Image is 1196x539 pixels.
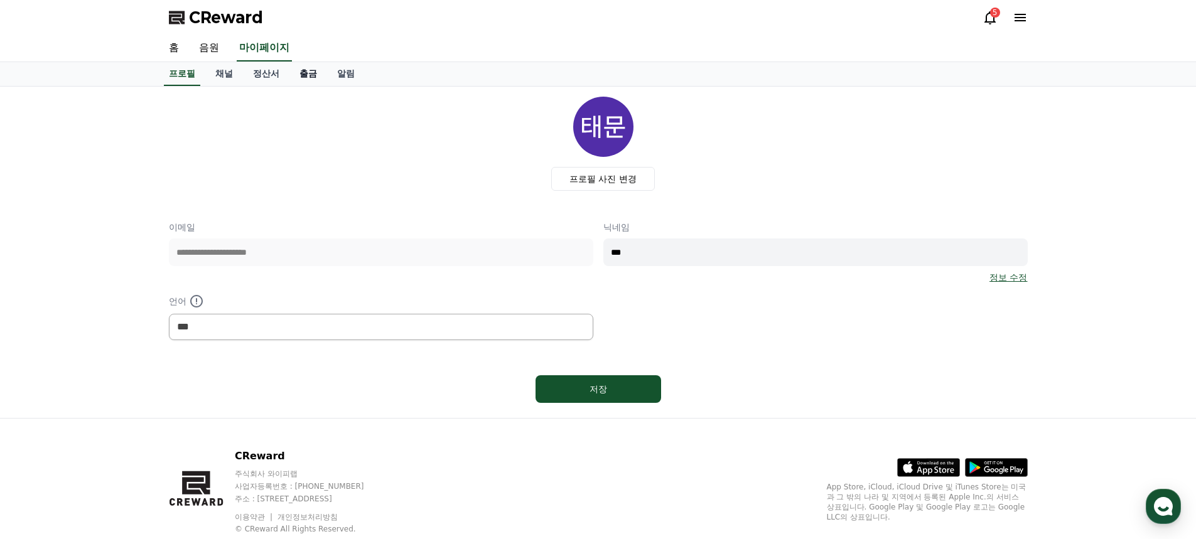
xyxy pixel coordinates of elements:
button: 저장 [536,375,661,403]
a: 개인정보처리방침 [277,513,338,521]
p: 닉네임 [603,221,1028,233]
label: 프로필 사진 변경 [551,167,655,191]
p: 이메일 [169,221,593,233]
a: 정산서 [243,62,289,86]
a: 마이페이지 [237,35,292,61]
p: 언어 [169,294,593,309]
p: © CReward All Rights Reserved. [235,524,388,534]
span: 홈 [40,417,47,427]
a: 이용약관 [235,513,274,521]
div: 저장 [561,383,636,395]
p: App Store, iCloud, iCloud Drive 및 iTunes Store는 미국과 그 밖의 나라 및 지역에서 등록된 Apple Inc.의 서비스 상표입니다. Goo... [827,482,1028,522]
a: 5 [983,10,998,25]
a: 음원 [189,35,229,61]
div: 5 [990,8,1000,18]
span: 대화 [115,417,130,427]
p: 주소 : [STREET_ADDRESS] [235,494,388,504]
a: 대화 [83,398,162,429]
a: 설정 [162,398,241,429]
a: 프로필 [164,62,200,86]
a: CReward [169,8,263,28]
span: 설정 [194,417,209,427]
a: 알림 [327,62,365,86]
span: CReward [189,8,263,28]
a: 홈 [159,35,189,61]
img: profile_image [573,97,633,157]
p: 주식회사 와이피랩 [235,469,388,479]
a: 정보 수정 [989,271,1027,284]
a: 홈 [4,398,83,429]
p: CReward [235,449,388,464]
a: 출금 [289,62,327,86]
a: 채널 [205,62,243,86]
p: 사업자등록번호 : [PHONE_NUMBER] [235,481,388,491]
